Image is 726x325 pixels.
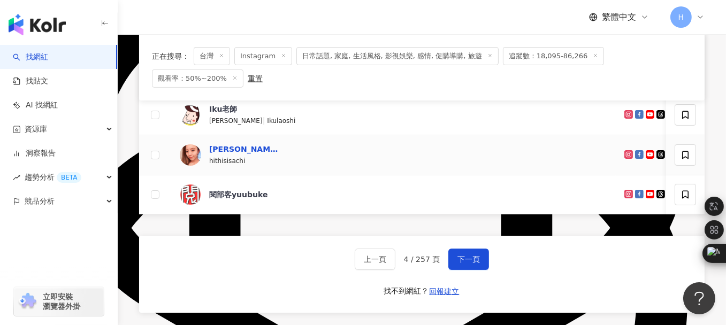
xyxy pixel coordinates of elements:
[17,293,38,310] img: chrome extension
[13,174,20,181] span: rise
[448,249,489,270] button: 下一頁
[180,184,607,205] a: KOL Avatar閱部客yuubuke
[194,47,230,65] span: 台灣
[430,287,460,296] span: 回報建立
[384,286,429,297] div: 找不到網紅？
[25,165,81,189] span: 趨勢分析
[13,52,48,63] a: search找網紅
[25,189,55,213] span: 競品分析
[180,104,607,126] a: KOL AvatarIku老師[PERSON_NAME]|Ikulaoshi
[152,52,189,60] span: 正在搜尋 ：
[209,189,268,200] div: 閱部客yuubuke
[355,249,395,270] button: 上一頁
[180,144,201,166] img: KOL Avatar
[57,172,81,183] div: BETA
[209,104,238,114] div: Iku老師
[13,100,58,111] a: AI 找網紅
[152,69,243,88] span: 觀看率：50%~200%
[9,14,66,35] img: logo
[180,144,607,166] a: KOL Avatar[PERSON_NAME]博士 Dr.Achihithisisachi
[678,11,684,23] span: H
[180,184,201,205] img: KOL Avatar
[180,104,201,126] img: KOL Avatar
[296,47,499,65] span: 日常話題, 家庭, 生活風格, 影視娛樂, 感情, 促購導購, 旅遊
[457,255,480,264] span: 下一頁
[248,74,263,83] div: 重置
[209,144,279,154] div: [PERSON_NAME]博士 Dr.Achi
[14,287,104,316] a: chrome extension立即安裝 瀏覽器外掛
[209,157,245,165] span: hithisisachi
[683,282,715,314] iframe: Help Scout Beacon - Open
[267,117,295,125] span: Ikulaoshi
[602,11,636,23] span: 繁體中文
[404,255,440,264] span: 4 / 257 頁
[263,116,268,125] span: |
[364,255,386,264] span: 上一頁
[25,117,47,141] span: 資源庫
[429,283,460,300] button: 回報建立
[234,47,292,65] span: Instagram
[503,47,605,65] span: 追蹤數：18,095-86,266
[209,117,263,125] span: [PERSON_NAME]
[13,148,56,159] a: 洞察報告
[13,76,48,87] a: 找貼文
[43,292,80,311] span: 立即安裝 瀏覽器外掛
